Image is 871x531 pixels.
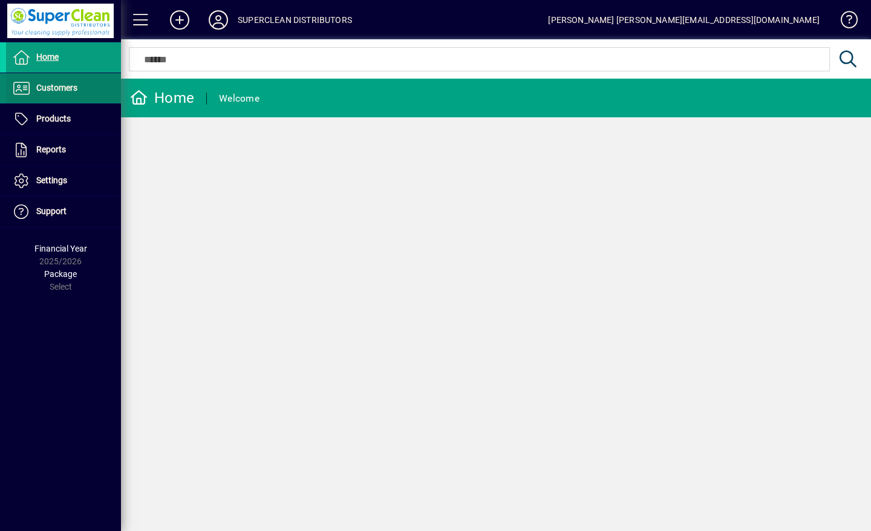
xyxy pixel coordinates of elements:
[6,197,121,227] a: Support
[34,244,87,253] span: Financial Year
[6,104,121,134] a: Products
[548,10,820,30] div: [PERSON_NAME] [PERSON_NAME][EMAIL_ADDRESS][DOMAIN_NAME]
[6,166,121,196] a: Settings
[160,9,199,31] button: Add
[36,175,67,185] span: Settings
[36,145,66,154] span: Reports
[130,88,194,108] div: Home
[219,89,259,108] div: Welcome
[832,2,856,42] a: Knowledge Base
[6,135,121,165] a: Reports
[36,114,71,123] span: Products
[36,206,67,216] span: Support
[44,269,77,279] span: Package
[199,9,238,31] button: Profile
[36,52,59,62] span: Home
[238,10,352,30] div: SUPERCLEAN DISTRIBUTORS
[6,73,121,103] a: Customers
[36,83,77,93] span: Customers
